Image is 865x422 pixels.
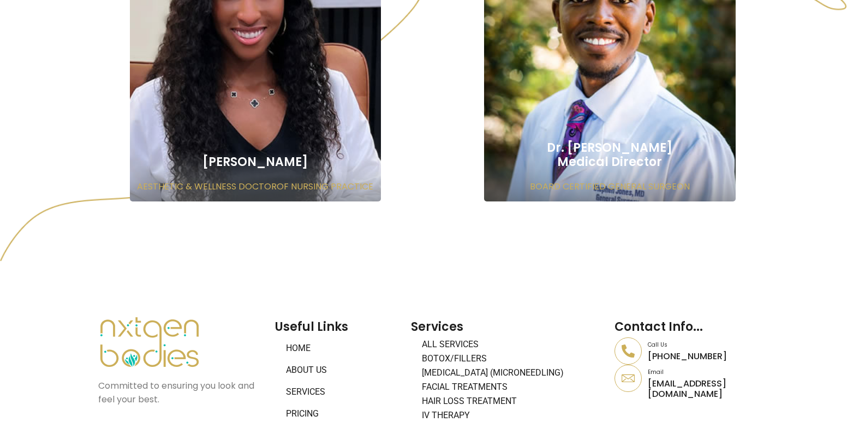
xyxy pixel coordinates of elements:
[648,351,767,361] p: [PHONE_NUMBER]
[275,359,400,381] a: About Us
[648,341,667,349] a: Call Us
[495,180,725,193] p: BOARD CERTIFIED GENERAL SURGEON
[648,368,664,376] a: Email
[130,155,381,169] h2: [PERSON_NAME]
[411,366,604,380] a: [MEDICAL_DATA] (Microneedling)
[411,316,604,337] h2: Services
[275,337,400,359] a: Home
[411,380,604,394] a: Facial Treatments
[411,394,604,408] a: Hair Loss Treatment
[615,337,642,365] a: Call Us
[130,180,381,193] p: AESTHETIC & WELLNESS DOCTOROF NURSING PRACTICE
[648,378,767,399] p: [EMAIL_ADDRESS][DOMAIN_NAME]
[275,381,400,403] a: Services
[615,365,642,392] a: Email
[495,141,725,169] h2: Dr. [PERSON_NAME] Medical Director
[275,316,400,337] h2: Useful Links
[411,337,604,352] a: All Services
[411,352,604,366] a: BOTOX/FILLERS
[98,379,264,406] p: Committed to ensuring you look and feel your best.
[615,316,767,337] h2: Contact Info...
